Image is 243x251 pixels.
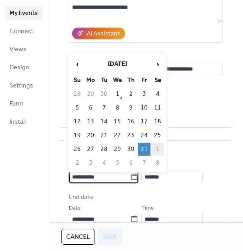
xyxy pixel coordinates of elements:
span: Settings [9,81,33,91]
div: End date [69,193,94,202]
span: Install [9,117,26,127]
td: 4 [98,156,110,169]
td: 1 [111,87,124,100]
td: 1 [151,143,164,156]
td: 4 [151,87,164,100]
td: 23 [124,129,137,142]
td: 25 [151,129,164,142]
span: Connect [9,27,33,36]
td: 31 [138,143,150,156]
td: 28 [71,87,83,100]
td: 29 [111,143,124,156]
td: 19 [71,129,83,142]
td: 17 [138,115,150,128]
td: 27 [84,143,97,156]
td: 8 [111,101,124,114]
td: 12 [71,115,83,128]
a: Install [5,115,43,129]
td: 6 [124,156,137,169]
a: Connect [5,24,43,38]
span: › [152,56,163,72]
td: 5 [71,101,83,114]
td: 10 [138,101,150,114]
th: We [111,74,124,87]
a: Settings [5,78,43,93]
td: 26 [71,143,83,156]
td: 2 [71,156,83,169]
td: 5 [111,156,124,169]
td: 2 [124,87,137,100]
td: 7 [138,156,150,169]
button: Cancel [61,229,95,245]
td: 24 [138,129,150,142]
span: Design [9,63,29,73]
td: 7 [98,101,110,114]
td: 30 [98,87,110,100]
td: 18 [151,115,164,128]
td: 21 [98,129,110,142]
a: My Events [5,6,43,20]
td: 15 [111,115,124,128]
td: 28 [98,143,110,156]
th: Sa [151,74,164,87]
a: Design [5,60,43,74]
span: Date [69,204,81,213]
span: ‹ [71,56,83,72]
a: Form [5,97,43,111]
div: AI Assistant [87,29,120,39]
td: 16 [124,115,137,128]
th: Su [71,74,83,87]
span: Cancel [66,232,90,242]
th: Fr [138,74,150,87]
td: 3 [138,87,150,100]
a: Views [5,42,43,56]
span: Views [9,45,26,54]
th: [DATE] [84,56,150,73]
span: My Events [9,9,38,18]
span: Time [141,204,154,213]
td: 6 [84,101,97,114]
td: 9 [124,101,137,114]
td: 13 [84,115,97,128]
td: 22 [111,129,124,142]
td: 8 [151,156,164,169]
td: 30 [124,143,137,156]
th: Tu [98,74,110,87]
th: Th [124,74,137,87]
td: 20 [84,129,97,142]
td: 14 [98,115,110,128]
td: 29 [84,87,97,100]
th: Mo [84,74,97,87]
span: Form [9,99,24,109]
td: 11 [151,101,164,114]
button: AI Assistant [72,28,125,39]
td: 3 [84,156,97,169]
